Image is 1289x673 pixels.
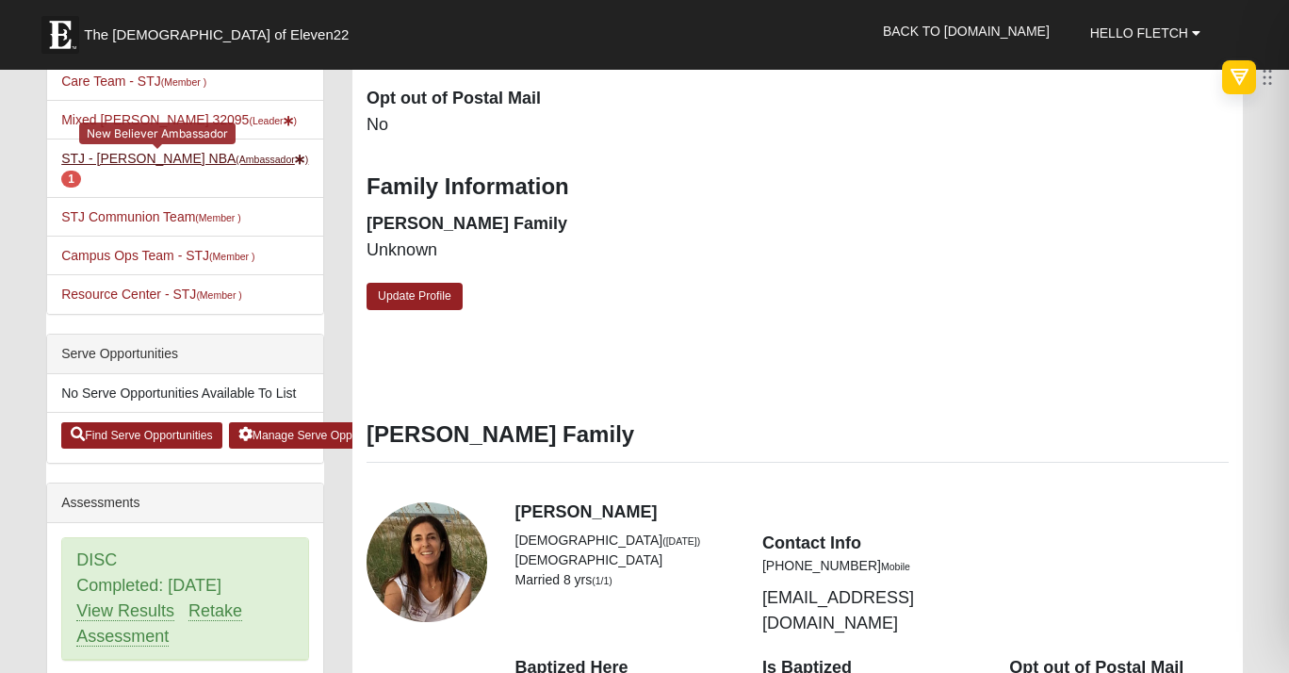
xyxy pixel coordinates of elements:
[76,601,174,621] a: View Results
[79,123,236,144] div: New Believer Ambassador
[367,173,1229,201] h3: Family Information
[229,422,409,449] a: Manage Serve Opportunities
[1090,25,1188,41] span: Hello Fletch
[195,212,240,223] small: (Member )
[61,151,308,186] a: STJ - [PERSON_NAME] NBA(Ambassador) 1
[61,171,81,188] span: number of pending members
[61,112,297,127] a: Mixed [PERSON_NAME] 32095(Leader)
[62,538,308,660] div: DISC Completed: [DATE]
[515,550,734,570] li: [DEMOGRAPHIC_DATA]
[367,113,783,138] dd: No
[61,248,254,263] a: Campus Ops Team - STJ(Member )
[61,209,241,224] a: STJ Communion Team(Member )
[367,421,1229,449] h3: [PERSON_NAME] Family
[32,7,409,54] a: The [DEMOGRAPHIC_DATA] of Eleven22
[236,154,308,165] small: (Ambassador )
[367,283,463,310] a: Update Profile
[367,238,783,263] dd: Unknown
[662,535,700,547] small: ([DATE])
[748,531,995,636] div: [EMAIL_ADDRESS][DOMAIN_NAME]
[249,115,297,126] small: (Leader )
[61,74,206,89] a: Care Team - STJ(Member )
[61,287,242,302] a: Resource Center - STJ(Member )
[61,422,222,449] a: Find Serve Opportunities
[47,374,323,413] li: No Serve Opportunities Available To List
[84,25,349,44] span: The [DEMOGRAPHIC_DATA] of Eleven22
[367,502,486,622] a: View Fullsize Photo
[1076,9,1215,57] a: Hello Fletch
[762,533,861,552] strong: Contact Info
[161,76,206,88] small: (Member )
[367,87,783,111] dt: Opt out of Postal Mail
[196,289,241,301] small: (Member )
[762,556,981,576] li: [PHONE_NUMBER]
[515,531,734,550] li: [DEMOGRAPHIC_DATA]
[367,212,783,237] dt: [PERSON_NAME] Family
[209,251,254,262] small: (Member )
[881,561,910,572] small: Mobile
[47,484,323,523] div: Assessments
[592,575,612,586] small: (1/1)
[41,16,79,54] img: Eleven22 logo
[515,502,1229,523] h4: [PERSON_NAME]
[47,335,323,374] div: Serve Opportunities
[515,570,734,590] li: Married 8 yrs
[869,8,1064,55] a: Back to [DOMAIN_NAME]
